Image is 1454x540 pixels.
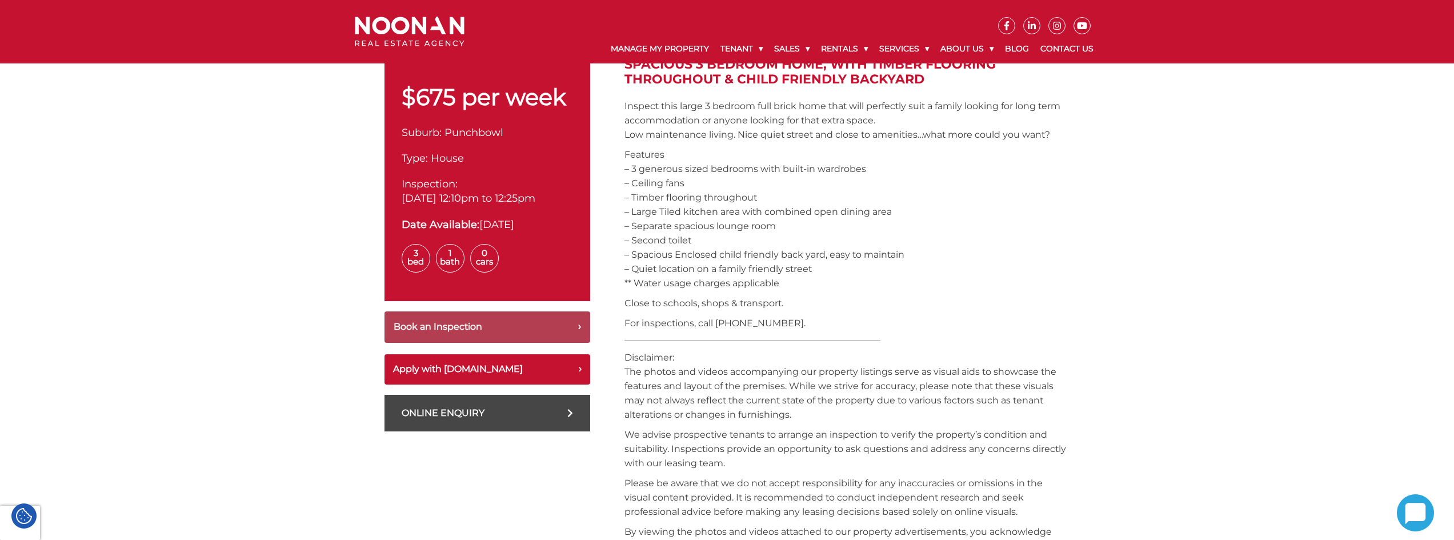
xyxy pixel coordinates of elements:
p: Features – 3 generous sized bedrooms with built-in wardrobes – Ceiling fans – Timber flooring thr... [624,147,1070,290]
div: Cookie Settings [11,503,37,529]
span: House [431,152,464,165]
a: Online Enquiry [384,395,590,431]
p: Please be aware that we do not accept responsibility for any inaccuracies or omissions in the vis... [624,476,1070,519]
span: 0 Cars [470,244,499,273]
span: 1 Bath [436,244,464,273]
span: 3 Bed [402,244,430,273]
a: Contact Us [1035,34,1099,63]
button: Apply with [DOMAIN_NAME] [384,354,590,385]
img: Noonan Real Estate Agency [355,17,464,47]
span: Punchbowl [444,126,503,139]
span: Inspection: [402,178,458,190]
p: Close to schools, shops & transport. [624,296,1070,310]
h2: Spacious 3 bedroom home, with timber flooring throughout & child friendly backyard [624,57,1070,87]
a: Rentals [815,34,874,63]
button: Book an Inspection [384,311,590,343]
p: $675 per week [402,86,573,109]
p: For inspections, call [PHONE_NUMBER]. ________________________________________________________ [624,316,1070,345]
a: Blog [999,34,1035,63]
a: Manage My Property [605,34,715,63]
p: Inspect this large 3 bedroom full brick home that will perfectly suit a family looking for long t... [624,99,1070,142]
p: Disclaimer: The photos and videos accompanying our property listings serve as visual aids to show... [624,350,1070,422]
a: About Us [935,34,999,63]
span: [DATE] 12:10pm to 12:25pm [402,192,535,205]
a: Tenant [715,34,768,63]
a: Sales [768,34,815,63]
strong: Date Available: [402,218,479,231]
span: Type: [402,152,428,165]
div: [DATE] [402,217,573,233]
span: Suburb: [402,126,442,139]
a: Services [874,34,935,63]
p: We advise prospective tenants to arrange an inspection to verify the property’s condition and sui... [624,427,1070,470]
